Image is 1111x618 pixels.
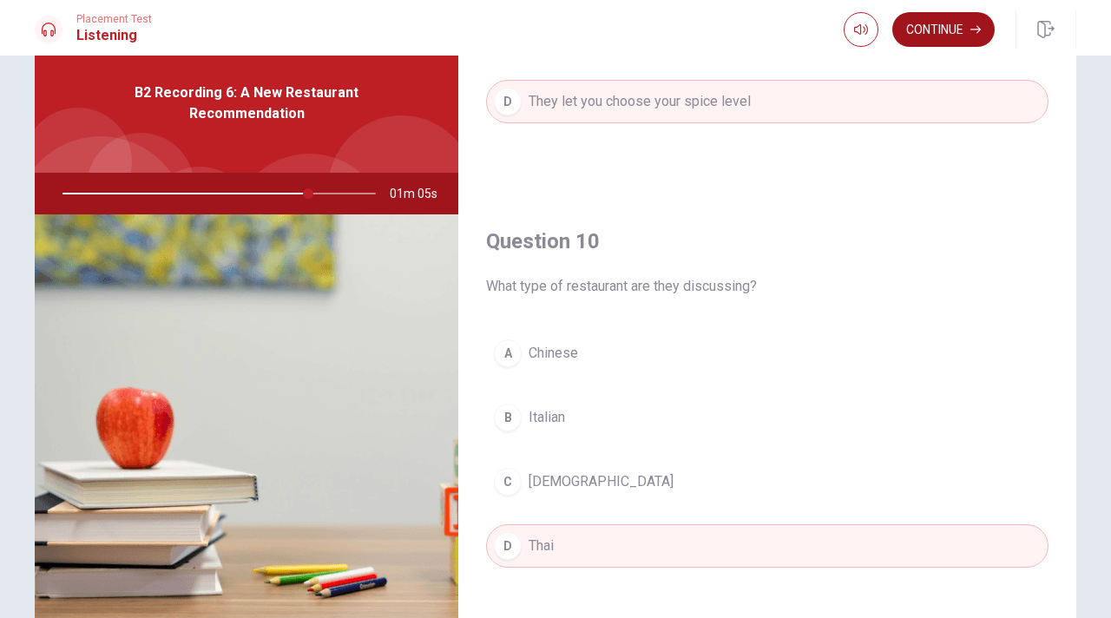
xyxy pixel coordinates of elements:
[486,227,1049,255] h4: Question 10
[390,173,451,214] span: 01m 05s
[494,468,522,496] div: C
[529,91,751,112] span: They let you choose your spice level
[529,407,565,428] span: Italian
[76,25,152,46] h1: Listening
[494,88,522,115] div: D
[486,524,1049,568] button: DThai
[486,332,1049,375] button: AChinese
[91,82,402,124] span: B2 Recording 6: A New Restaurant Recommendation
[892,12,995,47] button: Continue
[529,471,674,492] span: [DEMOGRAPHIC_DATA]
[486,80,1049,123] button: DThey let you choose your spice level
[494,532,522,560] div: D
[494,339,522,367] div: A
[529,343,578,364] span: Chinese
[494,404,522,431] div: B
[529,536,554,556] span: Thai
[76,13,152,25] span: Placement Test
[486,460,1049,503] button: C[DEMOGRAPHIC_DATA]
[486,396,1049,439] button: BItalian
[486,276,1049,297] span: What type of restaurant are they discussing?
